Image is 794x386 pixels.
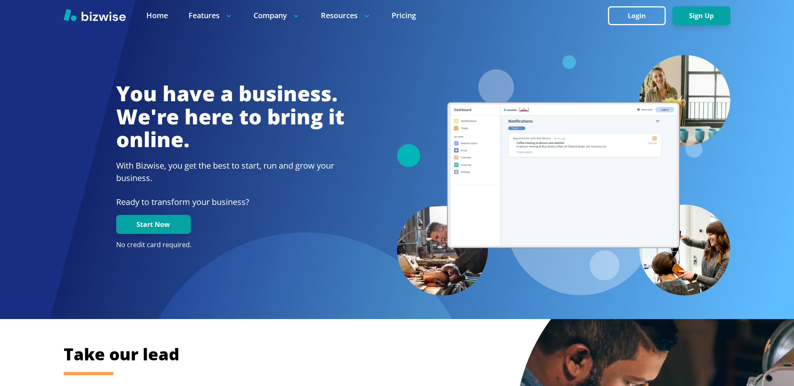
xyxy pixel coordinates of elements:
button: Sign Up [672,6,730,25]
p: Features [189,10,233,21]
button: Start Now [116,215,191,234]
a: Home [146,10,168,21]
h2: Take our lead [64,343,684,365]
button: Login [608,6,666,25]
h2: With Bizwise, you get the best to start, run and grow your business. [116,160,344,184]
a: Login [608,12,672,20]
img: Bizwise Logo [64,9,126,21]
a: Sign Up [672,12,730,20]
a: Start Now [116,221,191,229]
p: Resources [321,10,371,21]
a: Pricing [392,10,416,21]
p: Company [254,10,300,21]
p: Ready to transform your business? [116,196,344,208]
h1: You have a business. We're here to bring it online. [116,82,344,151]
p: No credit card required. [116,241,344,250]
